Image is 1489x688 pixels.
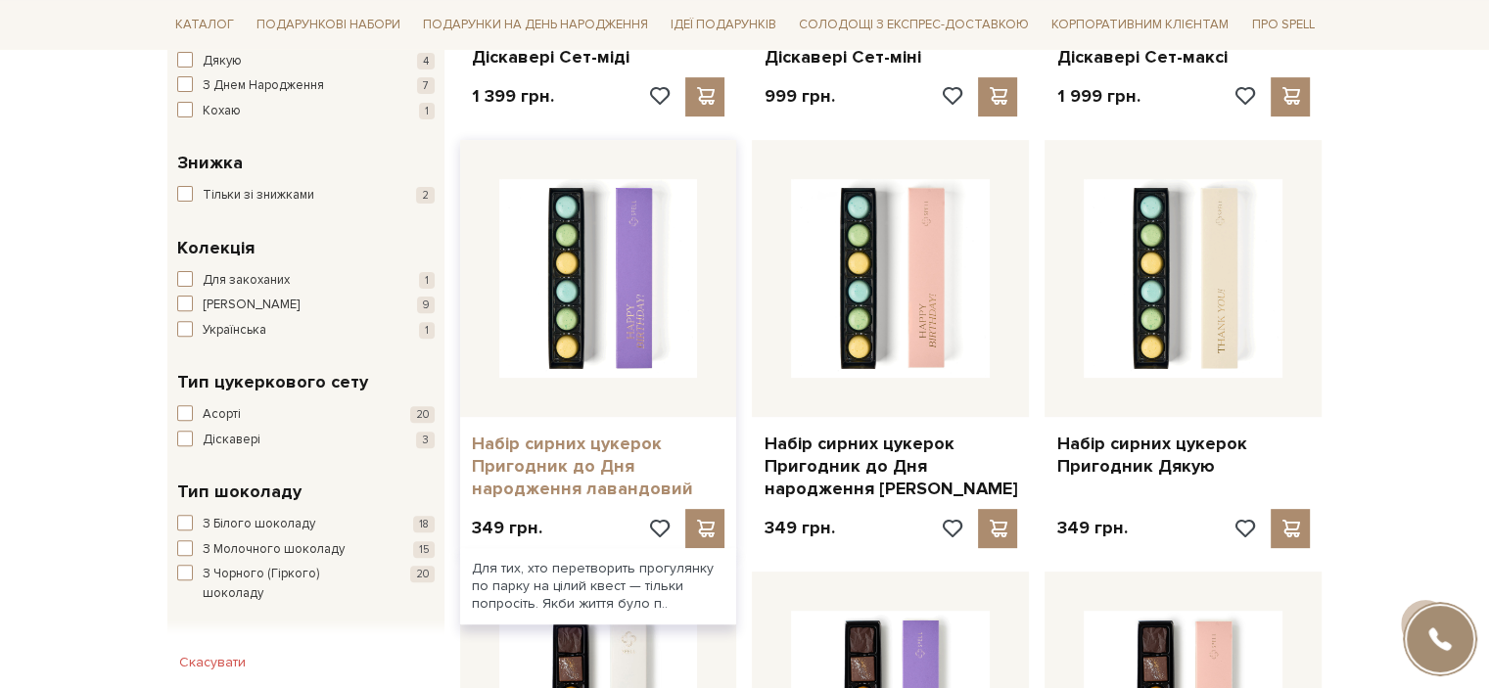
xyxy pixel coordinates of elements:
span: Дякую [203,52,242,71]
span: Тип шоколаду [177,479,302,505]
span: Асорті [203,405,241,425]
span: 20 [410,566,435,582]
a: Набір сирних цукерок Пригодник Дякую [1056,433,1310,479]
span: Українська [203,321,266,341]
p: 1 399 грн. [472,85,554,108]
span: Каталог [167,10,242,40]
span: 1 [419,322,435,339]
span: 15 [413,541,435,558]
a: Набір сирних цукерок Пригодник до Дня народження [PERSON_NAME] [764,433,1017,501]
span: 1 [419,103,435,119]
span: З Молочного шоколаду [203,540,345,560]
p: 349 грн. [764,517,834,539]
span: 3 [416,432,435,448]
span: Кохаю [203,102,241,121]
span: Подарункові набори [249,10,408,40]
span: З Днем Народження [203,76,324,96]
button: Українська 1 [177,321,435,341]
button: [PERSON_NAME] 9 [177,296,435,315]
span: 7 [417,77,435,94]
button: Скасувати [167,647,257,678]
span: Подарунки на День народження [415,10,656,40]
span: Тільки зі знижками [203,186,314,206]
span: Про Spell [1243,10,1322,40]
span: 9 [417,297,435,313]
button: З Чорного (Гіркого) шоколаду 20 [177,565,435,603]
a: Діскавері Сет-максі [1056,46,1310,69]
button: З Молочного шоколаду 15 [177,540,435,560]
span: З Білого шоколаду [203,515,315,534]
p: 349 грн. [472,517,542,539]
div: Для тих, хто перетворить прогулянку по парку на цілий квест — тільки попросіть. Якби життя було п.. [460,548,737,625]
span: 2 [416,187,435,204]
a: Набір сирних цукерок Пригодник до Дня народження лавандовий [472,433,725,501]
p: 349 грн. [1056,517,1127,539]
span: 4 [417,53,435,69]
a: Діскавері Сет-міді [472,46,725,69]
p: 999 грн. [764,85,834,108]
span: Для кого [177,632,256,659]
p: 1 999 грн. [1056,85,1140,108]
span: 18 [413,516,435,532]
span: 20 [410,406,435,423]
button: З Білого шоколаду 18 [177,515,435,534]
span: З Чорного (Гіркого) шоколаду [203,565,381,603]
a: Діскавері Сет-міні [764,46,1017,69]
span: Діскавері [203,431,260,450]
button: Асорті 20 [177,405,435,425]
button: Для закоханих 1 [177,271,435,291]
button: Тільки зі знижками 2 [177,186,435,206]
span: Колекція [177,235,255,261]
span: 1 [419,272,435,289]
span: Тип цукеркового сету [177,369,368,395]
span: Для закоханих [203,271,290,291]
span: Ідеї подарунків [663,10,784,40]
button: З Днем Народження 7 [177,76,435,96]
button: Дякую 4 [177,52,435,71]
button: Кохаю 1 [177,102,435,121]
button: Діскавері 3 [177,431,435,450]
span: [PERSON_NAME] [203,296,300,315]
a: Корпоративним клієнтам [1044,8,1236,41]
a: Солодощі з експрес-доставкою [791,8,1037,41]
span: Знижка [177,150,243,176]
